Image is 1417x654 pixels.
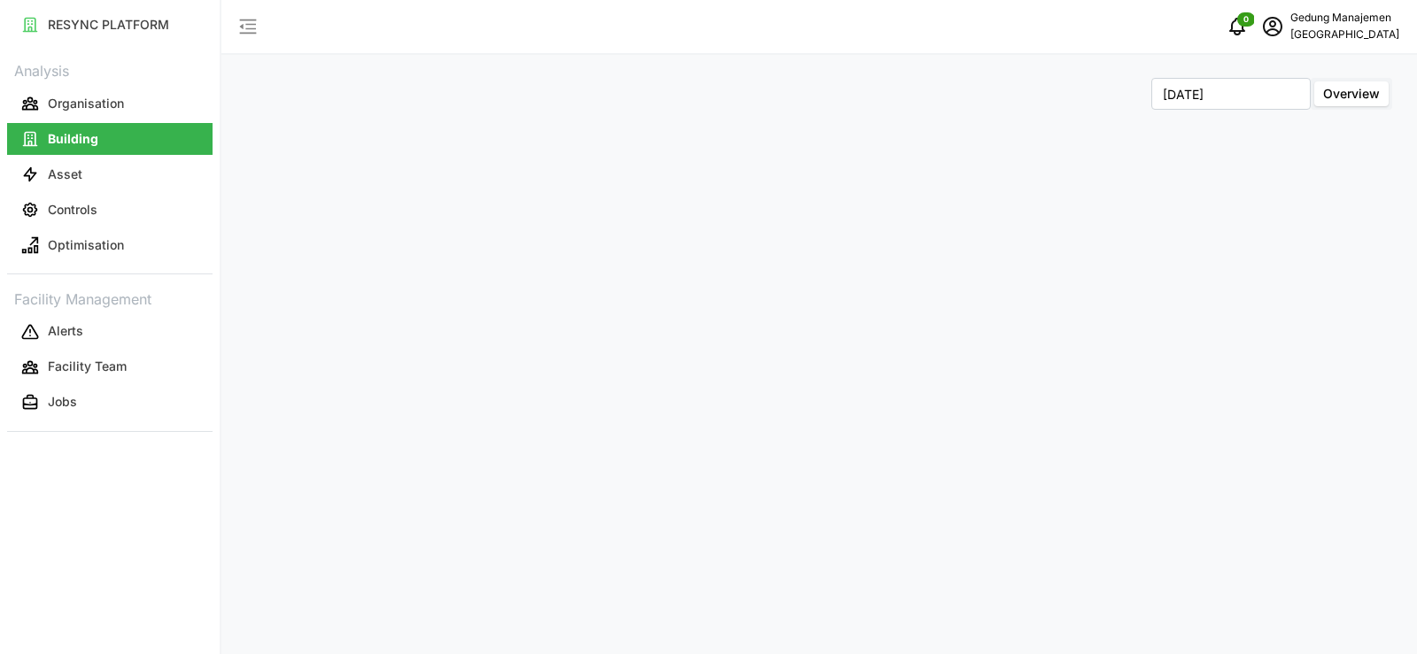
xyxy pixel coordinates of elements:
[1290,10,1399,27] p: Gedung Manajemen
[7,192,213,227] a: Controls
[7,385,213,420] a: Jobs
[1151,78,1311,110] input: Select Month
[7,316,213,348] button: Alerts
[7,9,213,41] button: RESYNC PLATFORM
[7,314,213,350] a: Alerts
[1290,27,1399,43] p: [GEOGRAPHIC_DATA]
[7,194,213,226] button: Controls
[48,201,97,219] p: Controls
[48,393,77,411] p: Jobs
[48,236,124,254] p: Optimisation
[48,358,127,375] p: Facility Team
[7,157,213,192] a: Asset
[1323,86,1380,101] span: Overview
[7,285,213,311] p: Facility Management
[48,165,82,183] p: Asset
[1243,13,1249,26] span: 0
[7,229,213,261] button: Optimisation
[7,123,213,155] button: Building
[1255,9,1290,44] button: schedule
[7,7,213,42] a: RESYNC PLATFORM
[48,322,83,340] p: Alerts
[7,350,213,385] a: Facility Team
[7,227,213,263] a: Optimisation
[7,86,213,121] a: Organisation
[7,351,213,383] button: Facility Team
[7,121,213,157] a: Building
[48,95,124,112] p: Organisation
[7,88,213,119] button: Organisation
[1220,9,1255,44] button: notifications
[7,158,213,190] button: Asset
[7,57,213,82] p: Analysis
[7,387,213,419] button: Jobs
[48,130,98,148] p: Building
[48,16,169,34] p: RESYNC PLATFORM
